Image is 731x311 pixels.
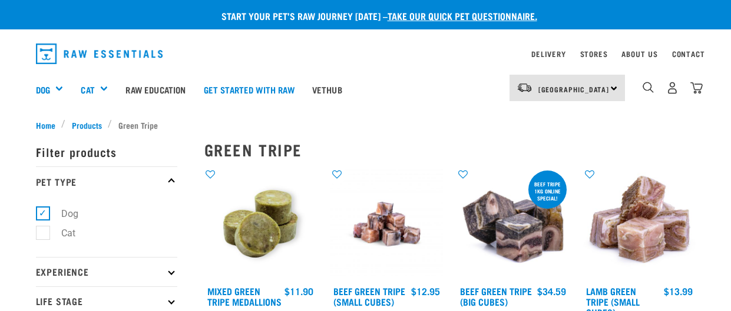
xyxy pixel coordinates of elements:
[460,288,532,304] a: Beef Green Tripe (Big Cubes)
[36,137,177,166] p: Filter products
[81,83,94,96] a: Cat
[195,66,303,113] a: Get started with Raw
[537,286,566,296] div: $34.59
[580,52,608,56] a: Stores
[207,288,282,304] a: Mixed Green Tripe Medallions
[72,119,102,131] span: Products
[690,82,703,94] img: home-icon@2x.png
[538,87,610,91] span: [GEOGRAPHIC_DATA]
[36,119,55,131] span: Home
[65,119,108,131] a: Products
[303,66,351,113] a: Vethub
[42,226,80,240] label: Cat
[285,286,313,296] div: $11.90
[36,119,62,131] a: Home
[36,257,177,286] p: Experience
[388,13,537,18] a: take our quick pet questionnaire.
[330,168,443,280] img: Beef Tripe Bites 1634
[517,82,532,93] img: van-moving.png
[457,168,570,280] img: 1044 Green Tripe Beef
[411,286,440,296] div: $12.95
[672,52,705,56] a: Contact
[42,206,83,221] label: Dog
[204,168,317,280] img: Mixed Green Tripe
[583,168,696,280] img: 1133 Green Tripe Lamb Small Cubes 01
[36,44,163,64] img: Raw Essentials Logo
[528,175,567,207] div: Beef tripe 1kg online special!
[643,82,654,93] img: home-icon-1@2x.png
[27,39,705,69] nav: dropdown navigation
[36,166,177,196] p: Pet Type
[204,141,696,159] h2: Green Tripe
[117,66,194,113] a: Raw Education
[36,83,50,96] a: Dog
[333,288,405,304] a: Beef Green Tripe (Small Cubes)
[621,52,657,56] a: About Us
[36,119,696,131] nav: breadcrumbs
[666,82,679,94] img: user.png
[664,286,693,296] div: $13.99
[531,52,565,56] a: Delivery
